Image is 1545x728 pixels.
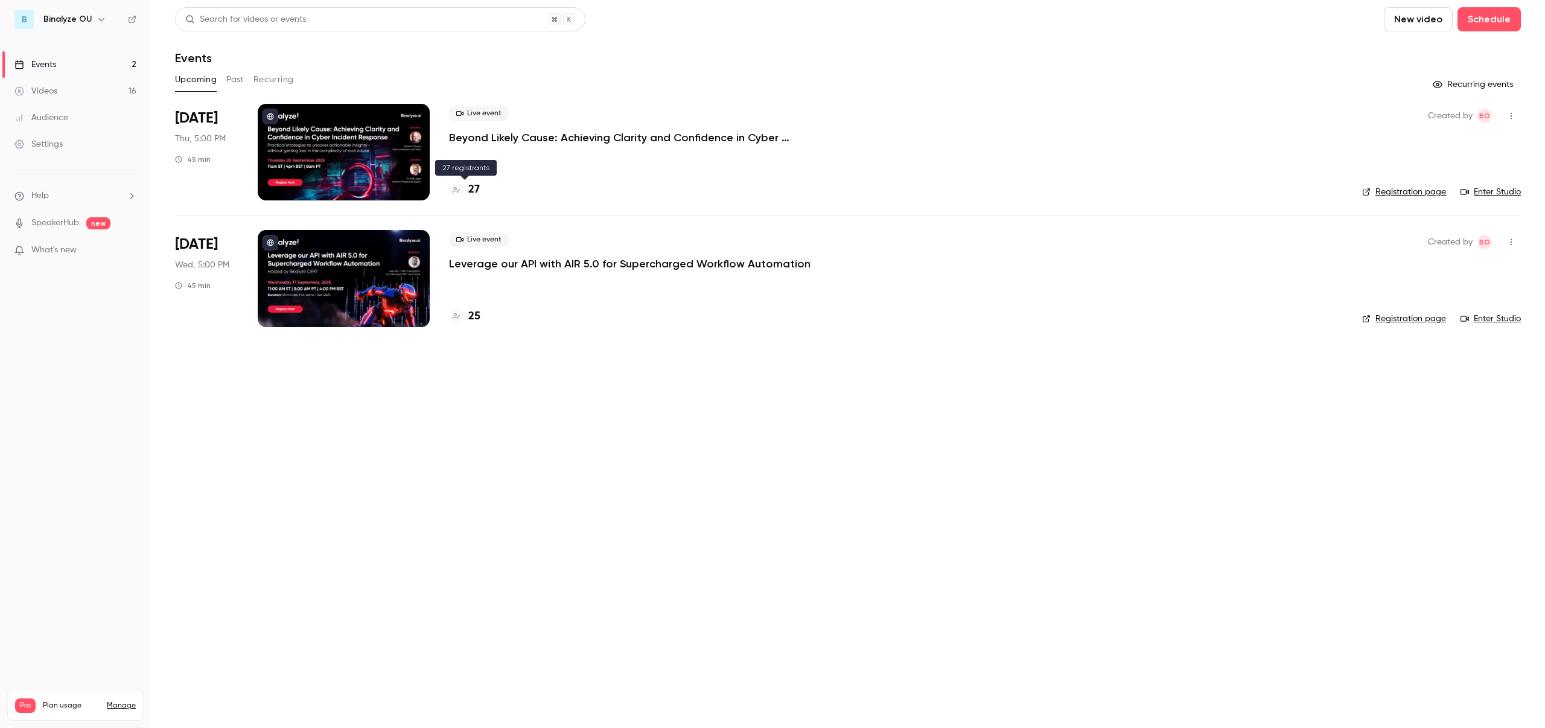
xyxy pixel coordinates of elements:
[1461,186,1521,198] a: Enter Studio
[1479,109,1490,123] span: BO
[175,259,229,271] span: Wed, 5:00 PM
[22,13,27,26] span: B
[1362,186,1446,198] a: Registration page
[1428,109,1473,123] span: Created by
[1384,7,1453,31] button: New video
[175,70,217,89] button: Upcoming
[468,182,480,198] h4: 27
[1477,235,1492,249] span: Binalyze OU
[175,155,211,164] div: 45 min
[175,235,218,254] span: [DATE]
[1477,109,1492,123] span: Binalyze OU
[1428,235,1473,249] span: Created by
[1461,313,1521,325] a: Enter Studio
[86,217,110,229] span: new
[107,701,136,710] a: Manage
[226,70,244,89] button: Past
[449,130,811,145] a: Beyond Likely Cause: Achieving Clarity and Confidence in Cyber Incident Response
[185,13,306,26] div: Search for videos or events
[14,190,136,202] li: help-dropdown-opener
[175,133,226,145] span: Thu, 5:00 PM
[43,13,92,25] h6: Binalyze OU
[175,281,211,290] div: 45 min
[31,190,49,202] span: Help
[14,59,56,71] div: Events
[14,138,63,150] div: Settings
[1427,75,1521,94] button: Recurring events
[14,85,57,97] div: Videos
[14,112,68,124] div: Audience
[468,308,480,325] h4: 25
[253,70,294,89] button: Recurring
[175,104,238,200] div: Sep 25 Thu, 5:00 PM (Europe/Sarajevo)
[449,308,480,325] a: 25
[31,217,79,229] a: SpeakerHub
[15,698,36,713] span: Pro
[43,701,100,710] span: Plan usage
[449,182,480,198] a: 27
[449,106,509,121] span: Live event
[449,232,509,247] span: Live event
[31,244,77,257] span: What's new
[175,230,238,327] div: Oct 1 Wed, 5:00 PM (Europe/Sarajevo)
[122,245,136,256] iframe: Noticeable Trigger
[175,51,212,65] h1: Events
[449,257,811,271] a: Leverage our API with AIR 5.0 for Supercharged Workflow Automation
[1457,7,1521,31] button: Schedule
[175,109,218,128] span: [DATE]
[1479,235,1490,249] span: BO
[1362,313,1446,325] a: Registration page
